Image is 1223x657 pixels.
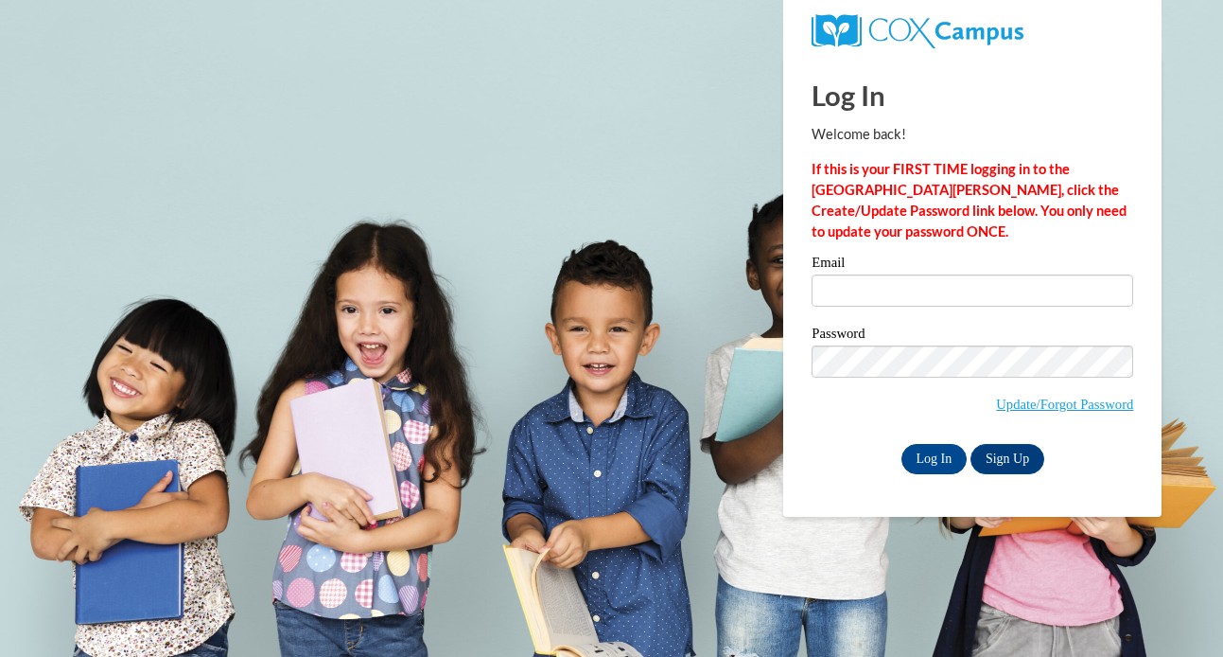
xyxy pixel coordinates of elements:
a: Sign Up [970,444,1044,474]
p: Welcome back! [812,124,1133,145]
img: COX Campus [812,14,1022,48]
strong: If this is your FIRST TIME logging in to the [GEOGRAPHIC_DATA][PERSON_NAME], click the Create/Upd... [812,161,1127,240]
label: Email [812,256,1133,275]
a: Update/Forgot Password [996,397,1133,412]
input: Log In [901,444,968,474]
a: COX Campus [812,22,1022,38]
label: Password [812,327,1133,346]
h1: Log In [812,76,1133,115]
